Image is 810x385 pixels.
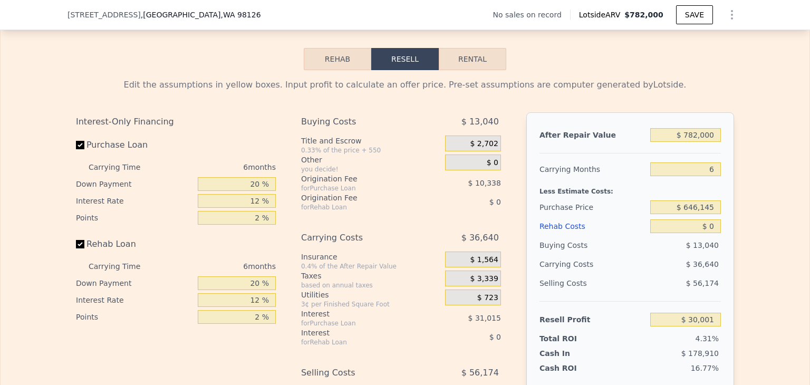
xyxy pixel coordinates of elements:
[487,158,498,168] span: $ 0
[76,275,194,292] div: Down Payment
[76,292,194,309] div: Interest Rate
[301,203,419,211] div: for Rehab Loan
[539,255,605,274] div: Carrying Costs
[676,5,713,24] button: SAVE
[301,338,419,346] div: for Rehab Loan
[304,48,371,70] button: Rehab
[493,9,570,20] div: No sales on record
[461,112,499,131] span: $ 13,040
[220,11,261,19] span: , WA 98126
[67,9,141,20] span: [STREET_ADDRESS]
[371,48,439,70] button: Resell
[301,290,441,300] div: Utilities
[76,136,194,155] label: Purchase Loan
[681,349,719,358] span: $ 178,910
[76,192,194,209] div: Interest Rate
[489,333,501,341] span: $ 0
[301,112,419,131] div: Buying Costs
[301,328,419,338] div: Interest
[470,255,498,265] span: $ 1,564
[539,310,646,329] div: Resell Profit
[301,309,419,319] div: Interest
[76,79,734,91] div: Edit the assumptions in yellow boxes. Input profit to calculate an offer price. Pre-set assumptio...
[686,241,719,249] span: $ 13,040
[696,334,719,343] span: 4.31%
[691,364,719,372] span: 16.77%
[301,192,419,203] div: Origination Fee
[301,146,441,155] div: 0.33% of the price + 550
[470,274,498,284] span: $ 3,339
[468,314,501,322] span: $ 31,015
[539,179,721,198] div: Less Estimate Costs:
[301,319,419,328] div: for Purchase Loan
[301,136,441,146] div: Title and Escrow
[539,217,646,236] div: Rehab Costs
[461,228,499,247] span: $ 36,640
[468,179,501,187] span: $ 10,338
[539,236,646,255] div: Buying Costs
[301,155,441,165] div: Other
[76,240,84,248] input: Rehab Loan
[461,363,499,382] span: $ 56,174
[721,4,742,25] button: Show Options
[76,309,194,325] div: Points
[539,274,646,293] div: Selling Costs
[76,176,194,192] div: Down Payment
[76,112,276,131] div: Interest-Only Financing
[161,258,276,275] div: 6 months
[539,333,605,344] div: Total ROI
[89,258,157,275] div: Carrying Time
[489,198,501,206] span: $ 0
[301,184,419,192] div: for Purchase Loan
[141,9,261,20] span: , [GEOGRAPHIC_DATA]
[539,348,605,359] div: Cash In
[76,235,194,254] label: Rehab Loan
[301,363,419,382] div: Selling Costs
[539,198,646,217] div: Purchase Price
[439,48,506,70] button: Rental
[76,209,194,226] div: Points
[477,293,498,303] span: $ 723
[686,260,719,268] span: $ 36,640
[624,11,663,19] span: $782,000
[301,252,441,262] div: Insurance
[470,139,498,149] span: $ 2,702
[686,279,719,287] span: $ 56,174
[89,159,157,176] div: Carrying Time
[539,126,646,145] div: After Repair Value
[301,281,441,290] div: based on annual taxes
[161,159,276,176] div: 6 months
[539,363,615,373] div: Cash ROI
[539,160,646,179] div: Carrying Months
[301,174,419,184] div: Origination Fee
[76,141,84,149] input: Purchase Loan
[301,228,419,247] div: Carrying Costs
[579,9,624,20] span: Lotside ARV
[301,300,441,309] div: 3¢ per Finished Square Foot
[301,165,441,174] div: you decide!
[301,262,441,271] div: 0.4% of the After Repair Value
[301,271,441,281] div: Taxes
